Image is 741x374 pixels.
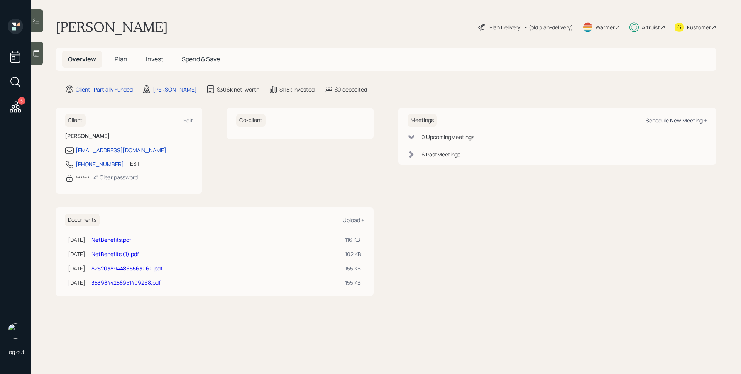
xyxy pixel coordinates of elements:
[76,146,166,154] div: [EMAIL_ADDRESS][DOMAIN_NAME]
[642,23,660,31] div: Altruist
[335,85,367,93] div: $0 deposited
[56,19,168,36] h1: [PERSON_NAME]
[345,279,361,287] div: 155 KB
[153,85,197,93] div: [PERSON_NAME]
[76,85,133,93] div: Client · Partially Funded
[646,117,707,124] div: Schedule New Meeting +
[115,55,127,63] span: Plan
[182,55,220,63] span: Spend & Save
[93,173,138,181] div: Clear password
[183,117,193,124] div: Edit
[68,279,85,287] div: [DATE]
[65,133,193,139] h6: [PERSON_NAME]
[524,23,573,31] div: • (old plan-delivery)
[421,133,474,141] div: 0 Upcoming Meeting s
[68,236,85,244] div: [DATE]
[217,85,259,93] div: $306k net-worth
[8,323,23,339] img: james-distasi-headshot.png
[345,236,361,244] div: 116 KB
[146,55,163,63] span: Invest
[76,160,124,168] div: [PHONE_NUMBER]
[18,97,25,105] div: 5
[68,250,85,258] div: [DATE]
[421,150,460,158] div: 6 Past Meeting s
[687,23,711,31] div: Kustomer
[65,114,86,127] h6: Client
[236,114,266,127] h6: Co-client
[68,264,85,272] div: [DATE]
[408,114,437,127] h6: Meetings
[91,250,139,258] a: NetBenefits (1).pdf
[345,264,361,272] div: 155 KB
[91,265,162,272] a: 8252038944865563060.pdf
[279,85,315,93] div: $115k invested
[91,279,161,286] a: 3539844258951409268.pdf
[65,214,100,226] h6: Documents
[596,23,615,31] div: Warmer
[91,236,131,243] a: NetBenefits.pdf
[130,160,140,168] div: EST
[6,348,25,355] div: Log out
[68,55,96,63] span: Overview
[343,216,364,224] div: Upload +
[345,250,361,258] div: 102 KB
[489,23,520,31] div: Plan Delivery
